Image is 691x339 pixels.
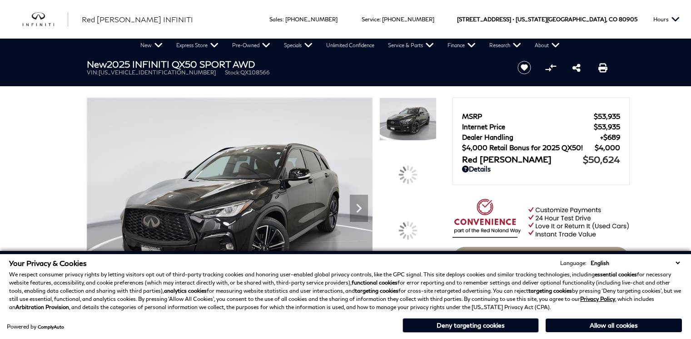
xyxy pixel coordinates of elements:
a: $4,000 Retail Bonus for 2025 QX50! $4,000 [462,143,620,152]
a: Express Store [169,39,225,52]
a: Red [PERSON_NAME] INFINITI [82,14,193,25]
span: VIN: [87,69,99,76]
a: About [528,39,567,52]
a: MSRP $53,935 [462,112,620,120]
button: Save vehicle [514,60,534,75]
a: Pre-Owned [225,39,277,52]
select: Language Select [588,259,682,267]
button: Deny targeting cookies [403,318,539,333]
span: : [379,16,381,23]
span: $689 [600,133,620,141]
a: Finance [441,39,482,52]
a: [STREET_ADDRESS] • [US_STATE][GEOGRAPHIC_DATA], CO 80905 [457,16,637,23]
button: Allow all cookies [546,319,682,332]
strong: essential cookies [595,271,637,278]
strong: targeting cookies [355,287,398,294]
span: QX108566 [240,69,270,76]
img: New 2025 BLACK OBSIDIAN INFINITI SPORT AWD image 1 [87,98,373,312]
p: We respect consumer privacy rights by letting visitors opt out of third-party tracking cookies an... [9,270,682,311]
a: Unlimited Confidence [319,39,381,52]
span: Service [362,16,379,23]
button: Compare vehicle [544,61,557,74]
a: Service & Parts [381,39,441,52]
a: Specials [277,39,319,52]
span: Sales [269,16,283,23]
a: ComplyAuto [38,324,64,329]
span: Red [PERSON_NAME] INFINITI [82,15,193,24]
span: Dealer Handling [462,133,600,141]
a: Details [462,165,620,173]
strong: New [87,59,107,69]
strong: Arbitration Provision [15,304,69,310]
span: Your Privacy & Cookies [9,259,87,267]
span: $50,624 [583,154,620,165]
div: Next [350,195,368,222]
div: Powered by [7,324,64,329]
nav: Main Navigation [134,39,567,52]
a: Internet Price $53,935 [462,123,620,131]
a: Start Your Deal [452,247,630,272]
span: [US_VEHICLE_IDENTIFICATION_NUMBER] [99,69,216,76]
strong: targeting cookies [528,287,572,294]
img: INFINITI [23,12,68,27]
span: Internet Price [462,123,594,131]
img: New 2025 BLACK OBSIDIAN INFINITI SPORT AWD image 1 [379,98,437,141]
span: : [283,16,284,23]
a: Research [482,39,528,52]
a: [PHONE_NUMBER] [382,16,434,23]
span: $53,935 [594,123,620,131]
a: New [134,39,169,52]
div: Language: [560,260,587,266]
span: MSRP [462,112,594,120]
a: Share this New 2025 INFINITI QX50 SPORT AWD [572,62,581,73]
a: Red [PERSON_NAME] $50,624 [462,154,620,165]
a: Print this New 2025 INFINITI QX50 SPORT AWD [598,62,607,73]
span: $4,000 [595,143,620,152]
a: Dealer Handling $689 [462,133,620,141]
strong: functional cookies [352,279,398,286]
a: Privacy Policy [580,295,615,302]
span: $53,935 [594,112,620,120]
h1: 2025 INFINITI QX50 SPORT AWD [87,59,502,69]
span: $4,000 Retail Bonus for 2025 QX50! [462,143,595,152]
strong: analytics cookies [164,287,207,294]
a: infiniti [23,12,68,27]
a: [PHONE_NUMBER] [285,16,338,23]
span: Stock: [225,69,240,76]
span: Red [PERSON_NAME] [462,154,583,164]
